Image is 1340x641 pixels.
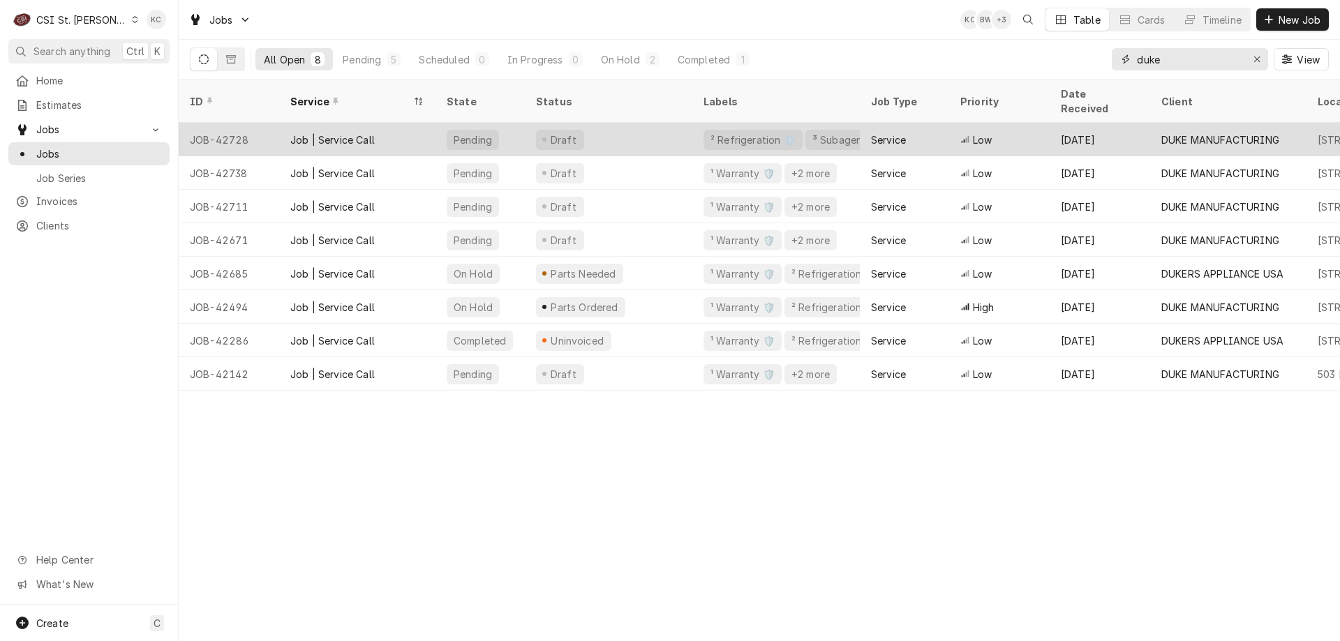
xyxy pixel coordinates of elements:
[871,300,906,315] div: Service
[572,52,580,67] div: 0
[549,266,618,281] div: Parts Needed
[154,616,161,631] span: C
[8,214,170,237] a: Clients
[976,10,996,29] div: BW
[973,266,992,281] span: Low
[290,133,375,147] div: Job | Service Call
[36,194,163,209] span: Invoices
[1073,13,1101,27] div: Table
[790,233,831,248] div: +2 more
[36,617,68,629] span: Create
[1137,48,1242,70] input: Keyword search
[179,324,279,357] div: JOB-42286
[1050,223,1150,257] div: [DATE]
[549,166,579,181] div: Draft
[290,233,375,248] div: Job | Service Call
[154,44,161,59] span: K
[290,94,410,109] div: Service
[871,166,906,181] div: Service
[1061,86,1136,116] div: Date Received
[290,166,375,181] div: Job | Service Call
[678,52,730,67] div: Completed
[871,233,906,248] div: Service
[452,233,493,248] div: Pending
[871,133,906,147] div: Service
[179,190,279,223] div: JOB-42711
[33,44,110,59] span: Search anything
[871,266,906,281] div: Service
[13,10,32,29] div: C
[8,93,170,116] a: Estimates
[709,367,776,382] div: ¹ Warranty 🛡️
[549,333,606,348] div: Uninvoiced
[709,233,776,248] div: ¹ Warranty 🛡️
[1161,233,1279,248] div: DUKE MANUFACTURING
[452,300,494,315] div: On Hold
[1050,290,1150,324] div: [DATE]
[973,166,992,181] span: Low
[536,94,678,109] div: Status
[183,8,257,31] a: Go to Jobs
[1050,257,1150,290] div: [DATE]
[8,39,170,63] button: Search anythingCtrlK
[648,52,657,67] div: 2
[147,10,166,29] div: Kelly Christen's Avatar
[190,94,265,109] div: ID
[1050,357,1150,391] div: [DATE]
[452,367,493,382] div: Pending
[790,333,878,348] div: ² Refrigeration ❄️
[36,122,142,137] span: Jobs
[1246,48,1268,70] button: Erase input
[1050,190,1150,223] div: [DATE]
[290,300,375,315] div: Job | Service Call
[973,133,992,147] span: Low
[13,10,32,29] div: CSI St. Louis's Avatar
[179,257,279,290] div: JOB-42685
[960,94,1036,109] div: Priority
[290,367,375,382] div: Job | Service Call
[1256,8,1329,31] button: New Job
[1050,324,1150,357] div: [DATE]
[790,367,831,382] div: +2 more
[738,52,747,67] div: 1
[452,266,494,281] div: On Hold
[8,548,170,571] a: Go to Help Center
[709,166,776,181] div: ¹ Warranty 🛡️
[973,199,992,214] span: Low
[36,13,127,27] div: CSI St. [PERSON_NAME]
[549,367,579,382] div: Draft
[290,266,375,281] div: Job | Service Call
[973,333,992,348] span: Low
[549,199,579,214] div: Draft
[973,233,992,248] span: Low
[8,573,170,596] a: Go to What's New
[1161,333,1283,348] div: DUKERS APPLIANCE USA
[447,94,514,109] div: State
[8,118,170,141] a: Go to Jobs
[790,166,831,181] div: +2 more
[973,300,995,315] span: High
[36,146,163,161] span: Jobs
[179,223,279,257] div: JOB-42671
[709,300,776,315] div: ¹ Warranty 🛡️
[313,52,322,67] div: 8
[1138,13,1166,27] div: Cards
[264,52,305,67] div: All Open
[976,10,996,29] div: Brad Wicks's Avatar
[209,13,233,27] span: Jobs
[179,290,279,324] div: JOB-42494
[179,156,279,190] div: JOB-42738
[452,166,493,181] div: Pending
[709,333,776,348] div: ¹ Warranty 🛡️
[992,10,1011,29] div: + 3
[1161,199,1279,214] div: DUKE MANUFACTURING
[1017,8,1039,31] button: Open search
[549,233,579,248] div: Draft
[389,52,398,67] div: 5
[36,577,161,591] span: What's New
[1274,48,1329,70] button: View
[1161,133,1279,147] div: DUKE MANUFACTURING
[1161,266,1283,281] div: DUKERS APPLIANCE USA
[973,367,992,382] span: Low
[478,52,486,67] div: 0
